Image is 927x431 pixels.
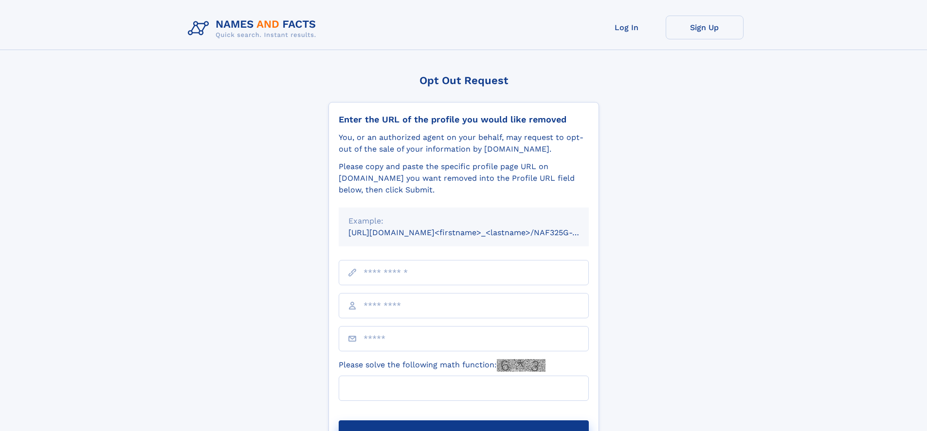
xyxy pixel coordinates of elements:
[348,215,579,227] div: Example:
[666,16,744,39] a: Sign Up
[339,161,589,196] div: Please copy and paste the specific profile page URL on [DOMAIN_NAME] you want removed into the Pr...
[339,132,589,155] div: You, or an authorized agent on your behalf, may request to opt-out of the sale of your informatio...
[348,228,607,237] small: [URL][DOMAIN_NAME]<firstname>_<lastname>/NAF325G-xxxxxxxx
[328,74,599,86] div: Opt Out Request
[339,114,589,125] div: Enter the URL of the profile you would like removed
[184,16,324,42] img: Logo Names and Facts
[339,359,545,372] label: Please solve the following math function:
[588,16,666,39] a: Log In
